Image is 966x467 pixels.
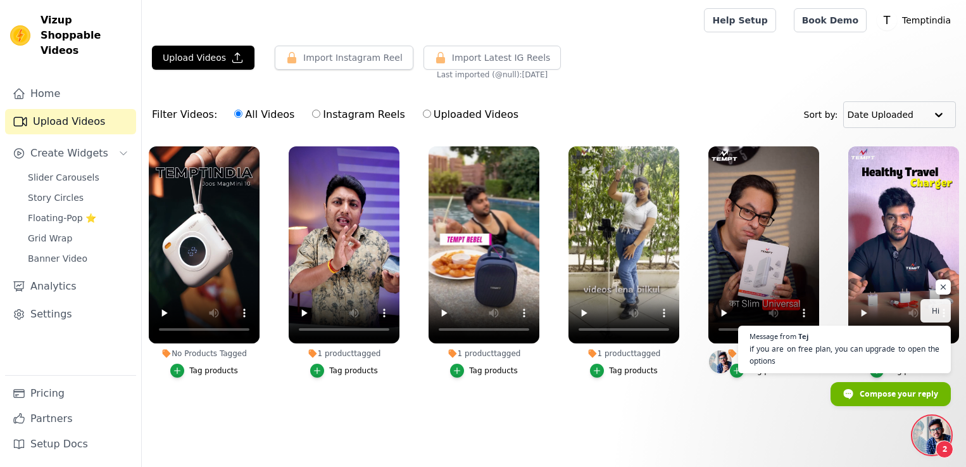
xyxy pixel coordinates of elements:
[708,349,819,359] div: 1 product tagged
[234,110,242,118] input: All Videos
[275,46,413,70] button: Import Instagram Reel
[5,81,136,106] a: Home
[883,14,891,27] text: T
[5,432,136,457] a: Setup Docs
[750,343,939,367] span: if you are on free plan, you can upgrade to open the options
[5,109,136,134] a: Upload Videos
[730,364,798,378] button: Tag products
[798,333,808,340] span: Tej
[913,416,951,454] div: Open chat
[311,106,405,123] label: Instagram Reels
[750,333,796,340] span: Message from
[423,110,431,118] input: Uploaded Videos
[28,171,99,184] span: Slider Carousels
[5,302,136,327] a: Settings
[568,349,679,359] div: 1 product tagged
[452,51,551,64] span: Import Latest IG Reels
[932,305,939,317] span: Hi
[28,191,84,204] span: Story Circles
[450,364,518,378] button: Tag products
[609,366,658,376] div: Tag products
[804,101,957,128] div: Sort by:
[20,169,136,186] a: Slider Carousels
[5,381,136,406] a: Pricing
[234,106,295,123] label: All Videos
[5,274,136,299] a: Analytics
[794,8,867,32] a: Book Demo
[20,229,136,247] a: Grid Wrap
[28,252,87,265] span: Banner Video
[152,100,525,129] div: Filter Videos:
[170,364,238,378] button: Tag products
[20,189,136,207] a: Story Circles
[189,366,238,376] div: Tag products
[41,13,131,58] span: Vizup Shoppable Videos
[423,46,561,70] button: Import Latest IG Reels
[877,9,956,32] button: T Temptindia
[312,110,320,118] input: Instagram Reels
[704,8,775,32] a: Help Setup
[10,25,30,46] img: Vizup
[152,46,254,70] button: Upload Videos
[429,349,539,359] div: 1 product tagged
[860,383,938,405] span: Compose your reply
[149,349,260,359] div: No Products Tagged
[936,440,953,458] span: 2
[897,9,956,32] p: Temptindia
[28,212,96,224] span: Floating-Pop ⭐
[289,349,399,359] div: 1 product tagged
[5,406,136,432] a: Partners
[437,70,548,80] span: Last imported (@ null ): [DATE]
[30,146,108,161] span: Create Widgets
[5,141,136,166] button: Create Widgets
[20,209,136,227] a: Floating-Pop ⭐
[20,250,136,267] a: Banner Video
[310,364,378,378] button: Tag products
[28,232,72,245] span: Grid Wrap
[469,366,518,376] div: Tag products
[590,364,658,378] button: Tag products
[329,366,378,376] div: Tag products
[422,106,519,123] label: Uploaded Videos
